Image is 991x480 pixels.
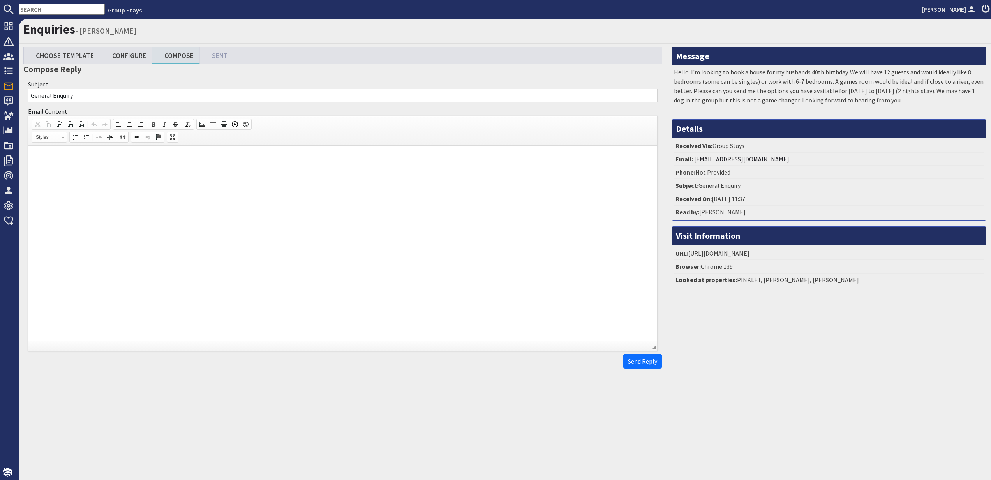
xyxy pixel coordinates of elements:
[240,119,251,129] a: IFrame
[23,64,662,74] h3: Compose Reply
[675,195,712,203] strong: Received On:
[674,166,984,179] li: Not Provided
[628,357,657,365] span: Send Reply
[76,119,86,129] a: Paste from Word
[674,179,984,192] li: General Enquiry
[65,119,76,129] a: Paste as plain text
[674,192,984,206] li: [DATE] 11:37
[675,208,699,216] strong: Read by:
[32,132,59,142] span: Styles
[219,119,229,129] a: Insert Horizontal Line
[675,168,695,176] strong: Phone:
[28,80,48,88] label: Subject
[183,119,194,129] a: Remove Format
[170,119,181,129] a: Strikethrough
[124,119,135,129] a: Center
[674,247,984,260] li: [URL][DOMAIN_NAME]
[148,119,159,129] a: Bold
[131,132,142,142] a: Link
[32,132,67,143] a: Styles
[135,119,146,129] a: Align Right
[153,132,164,142] a: Anchor
[43,119,54,129] a: Copy
[674,260,984,274] li: Chrome 139
[674,139,984,153] li: Group Stays
[28,146,657,341] iframe: Rich Text Editor, enquiry_quick_reply_content
[208,119,219,129] a: Table
[675,263,701,270] strong: Browser:
[113,119,124,129] a: Align Left
[23,21,75,37] a: Enquiries
[108,6,142,14] a: Group Stays
[675,182,698,189] strong: Subject:
[81,132,92,142] a: Insert/Remove Bulleted List
[674,274,984,286] li: PINKLET, [PERSON_NAME], [PERSON_NAME]
[200,47,234,64] a: Sent
[28,108,67,115] label: Email Content
[672,47,986,65] h3: Message
[694,155,789,163] a: [EMAIL_ADDRESS][DOMAIN_NAME]
[24,47,100,64] a: Choose Template
[117,132,128,142] a: Block Quote
[672,227,986,245] h3: Visit Information
[167,132,178,142] a: Maximize
[104,132,115,142] a: Increase Indent
[19,4,105,15] input: SEARCH
[3,468,12,477] img: staytech_i_w-64f4e8e9ee0a9c174fd5317b4b171b261742d2d393467e5bdba4413f4f884c10.svg
[675,155,693,163] strong: Email:
[152,47,200,64] a: Compose
[54,119,65,129] a: Paste
[32,119,43,129] a: Cut
[142,132,153,142] a: Unlink
[88,119,99,129] a: Undo
[675,276,737,284] strong: Looked at properties:
[99,119,110,129] a: Redo
[922,5,977,14] a: [PERSON_NAME]
[159,119,170,129] a: Italic
[675,142,712,150] strong: Received Via:
[623,354,662,369] button: Send Reply
[674,67,984,105] p: Hello. I'm looking to book a house for my husbands 40th birthday. We will have 12 guests and woul...
[229,119,240,129] a: Insert a Youtube, Vimeo or Dailymotion video
[675,249,688,257] strong: URL:
[674,206,984,218] li: [PERSON_NAME]
[93,132,104,142] a: Decrease Indent
[75,26,136,35] small: - [PERSON_NAME]
[652,346,656,349] span: Resize
[100,47,152,64] a: Configure
[197,119,208,129] a: Image
[70,132,81,142] a: Insert/Remove Numbered List
[672,120,986,138] h3: Details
